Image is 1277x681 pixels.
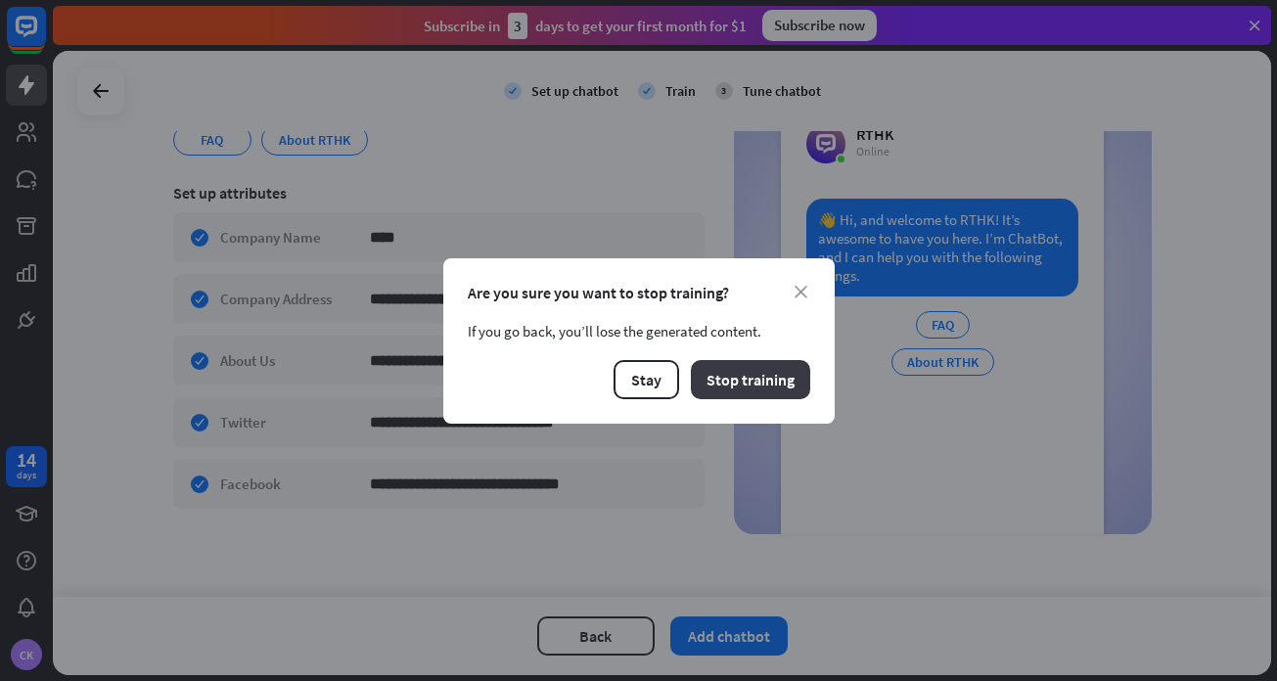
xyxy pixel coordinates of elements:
button: Stop training [691,360,810,399]
button: Stay [614,360,679,399]
i: close [795,286,807,298]
button: Open LiveChat chat widget [16,8,74,67]
div: If you go back, you’ll lose the generated content. [468,322,810,340]
div: Are you sure you want to stop training? [468,283,810,302]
